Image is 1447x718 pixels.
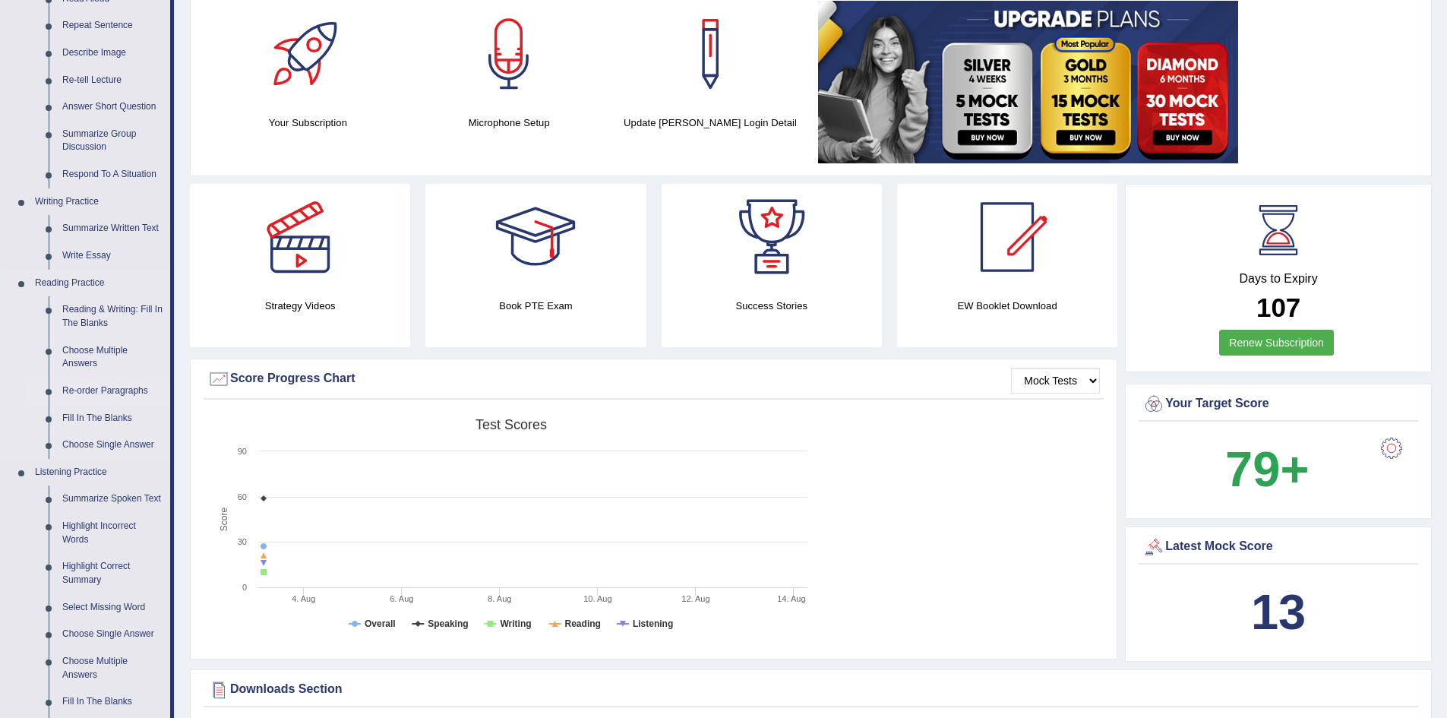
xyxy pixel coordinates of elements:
[55,648,170,688] a: Choose Multiple Answers
[583,594,611,603] tspan: 10. Aug
[238,537,247,546] text: 30
[28,270,170,297] a: Reading Practice
[55,121,170,161] a: Summarize Group Discussion
[55,432,170,459] a: Choose Single Answer
[55,405,170,432] a: Fill In The Blanks
[55,40,170,67] a: Describe Image
[190,298,410,314] h4: Strategy Videos
[500,618,531,629] tspan: Writing
[565,618,601,629] tspan: Reading
[207,368,1100,391] div: Score Progress Chart
[55,161,170,188] a: Respond To A Situation
[1219,330,1334,356] a: Renew Subscription
[215,115,401,131] h4: Your Subscription
[1225,441,1309,497] b: 79+
[238,447,247,456] text: 90
[55,594,170,622] a: Select Missing Word
[55,553,170,593] a: Highlight Correct Summary
[633,618,673,629] tspan: Listening
[1142,393,1414,416] div: Your Target Score
[55,378,170,405] a: Re-order Paragraphs
[1251,584,1306,640] b: 13
[681,594,709,603] tspan: 12. Aug
[55,513,170,553] a: Highlight Incorrect Words
[55,12,170,40] a: Repeat Sentence
[390,594,413,603] tspan: 6. Aug
[28,459,170,486] a: Listening Practice
[242,583,247,592] text: 0
[475,417,547,432] tspan: Test scores
[207,678,1414,701] div: Downloads Section
[416,115,602,131] h4: Microphone Setup
[55,215,170,242] a: Summarize Written Text
[425,298,646,314] h4: Book PTE Exam
[818,1,1238,163] img: small5.jpg
[55,486,170,513] a: Summarize Spoken Text
[488,594,511,603] tspan: 8. Aug
[618,115,804,131] h4: Update [PERSON_NAME] Login Detail
[897,298,1117,314] h4: EW Booklet Download
[662,298,882,314] h4: Success Stories
[55,337,170,378] a: Choose Multiple Answers
[1256,293,1300,322] b: 107
[55,93,170,121] a: Answer Short Question
[1142,536,1414,558] div: Latest Mock Score
[1142,272,1414,286] h4: Days to Expiry
[55,621,170,648] a: Choose Single Answer
[55,67,170,94] a: Re-tell Lecture
[777,594,805,603] tspan: 14. Aug
[428,618,468,629] tspan: Speaking
[55,242,170,270] a: Write Essay
[28,188,170,216] a: Writing Practice
[292,594,315,603] tspan: 4. Aug
[55,688,170,716] a: Fill In The Blanks
[365,618,396,629] tspan: Overall
[55,296,170,337] a: Reading & Writing: Fill In The Blanks
[219,508,229,532] tspan: Score
[238,492,247,501] text: 60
